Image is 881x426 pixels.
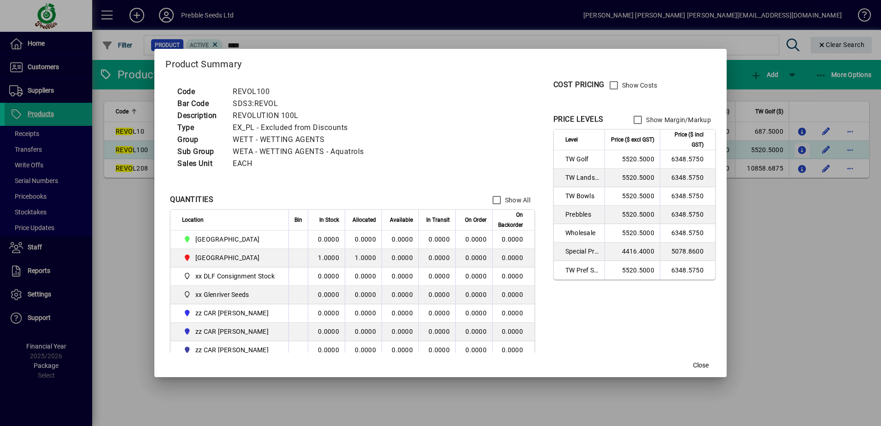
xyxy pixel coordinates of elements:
td: 0.0000 [308,231,345,249]
td: EACH [228,158,375,170]
span: Price ($ excl GST) [611,135,654,145]
td: 6348.5750 [660,150,715,169]
td: WETA - WETTING AGENTS - Aquatrols [228,146,375,158]
span: xx Glenriver Seeds [195,290,249,299]
span: xx Glenriver Seeds [182,289,278,300]
span: 0.0000 [465,236,487,243]
td: 0.0000 [492,304,534,323]
div: COST PRICING [553,79,605,90]
span: Allocated [352,215,376,225]
td: 0.0000 [382,323,418,341]
td: SDS3:REVOL [228,98,375,110]
span: 0.0000 [465,309,487,317]
td: 0.0000 [345,286,382,304]
span: Close [693,361,709,370]
td: 5520.5000 [605,150,660,169]
span: 0.0000 [429,346,450,354]
td: 1.0000 [345,249,382,267]
td: 5520.5000 [605,261,660,279]
td: 6348.5750 [660,169,715,187]
span: [GEOGRAPHIC_DATA] [195,235,259,244]
span: zz CAR CRAIG B [182,326,278,337]
td: 0.0000 [345,341,382,360]
td: 0.0000 [308,267,345,286]
span: 0.0000 [465,346,487,354]
td: 6348.5750 [660,224,715,243]
label: Show Costs [620,81,658,90]
td: REVOL100 [228,86,375,98]
td: Group [173,134,228,146]
td: 5520.5000 [605,206,660,224]
td: 0.0000 [308,323,345,341]
span: 0.0000 [429,254,450,261]
span: Price ($ incl GST) [666,130,704,150]
td: 4416.4000 [605,243,660,261]
td: 0.0000 [308,286,345,304]
span: On Backorder [498,210,523,230]
td: Type [173,122,228,134]
td: 0.0000 [308,304,345,323]
label: Show Margin/Markup [644,115,711,124]
label: Show All [503,195,530,205]
span: TW Bowls [565,191,599,201]
td: Sub Group [173,146,228,158]
span: TW Landscaper [565,173,599,182]
span: CHRISTCHURCH [182,234,278,245]
span: TW Golf [565,154,599,164]
span: Bin [294,215,302,225]
span: 0.0000 [465,291,487,298]
td: 0.0000 [382,249,418,267]
span: 0.0000 [429,236,450,243]
span: 0.0000 [465,328,487,335]
h2: Product Summary [154,49,727,76]
td: WETT - WETTING AGENTS [228,134,375,146]
td: 0.0000 [345,304,382,323]
td: EX_PL - Excluded from Discounts [228,122,375,134]
div: QUANTITIES [170,194,213,205]
span: Location [182,215,204,225]
span: PALMERSTON NORTH [182,252,278,263]
span: zz CAR [PERSON_NAME] [195,345,269,355]
td: 0.0000 [345,231,382,249]
span: Wholesale [565,228,599,237]
td: REVOLUTION 100L [228,110,375,122]
td: 5520.5000 [605,187,660,206]
span: 0.0000 [465,254,487,261]
span: xx DLF Consignment Stock [182,271,278,282]
td: 0.0000 [345,267,382,286]
td: Bar Code [173,98,228,110]
td: 0.0000 [382,341,418,360]
td: 0.0000 [345,323,382,341]
td: 0.0000 [492,267,534,286]
span: Prebbles [565,210,599,219]
td: 0.0000 [382,286,418,304]
button: Close [686,357,716,373]
span: In Transit [426,215,450,225]
span: In Stock [319,215,339,225]
span: On Order [465,215,487,225]
span: xx DLF Consignment Stock [195,272,275,281]
td: 5520.5000 [605,224,660,243]
td: 0.0000 [308,341,345,360]
td: 0.0000 [492,249,534,267]
span: zz CAR [PERSON_NAME] [195,327,269,336]
td: 0.0000 [492,286,534,304]
td: 0.0000 [382,267,418,286]
span: 0.0000 [429,272,450,280]
td: 6348.5750 [660,206,715,224]
td: 0.0000 [492,231,534,249]
span: 0.0000 [429,328,450,335]
td: 0.0000 [382,304,418,323]
span: [GEOGRAPHIC_DATA] [195,253,259,262]
span: 0.0000 [429,291,450,298]
span: Special Price [565,247,599,256]
td: 5078.8600 [660,243,715,261]
td: 1.0000 [308,249,345,267]
td: Code [173,86,228,98]
span: Level [565,135,578,145]
span: Available [390,215,413,225]
div: PRICE LEVELS [553,114,604,125]
td: 0.0000 [492,341,534,360]
td: 6348.5750 [660,187,715,206]
td: 5520.5000 [605,169,660,187]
